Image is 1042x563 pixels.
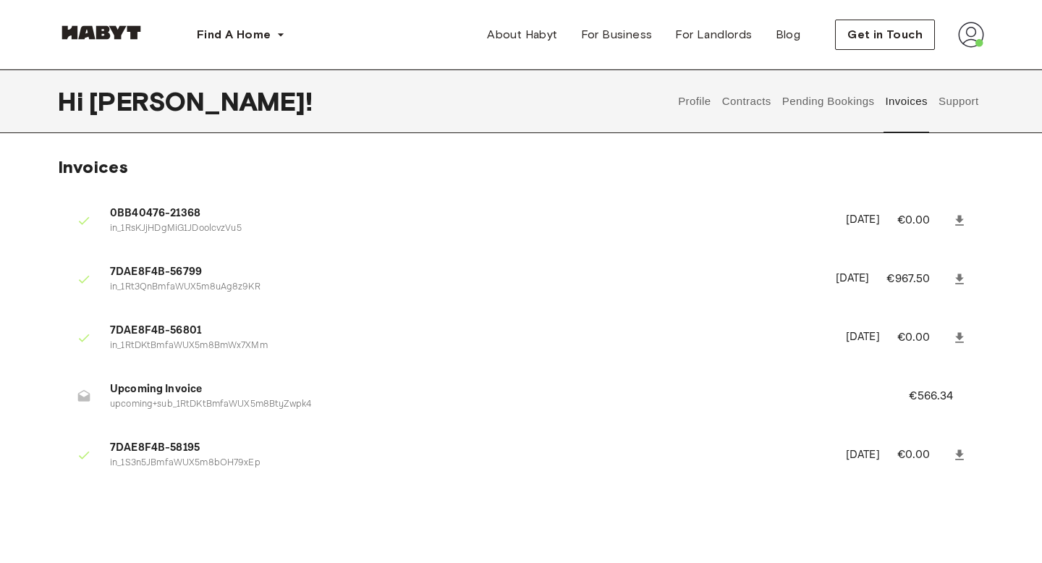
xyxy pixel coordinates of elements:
p: [DATE] [836,271,870,287]
span: [PERSON_NAME] ! [89,86,313,117]
p: €967.50 [886,271,949,288]
p: [DATE] [846,447,880,464]
span: Hi [58,86,89,117]
span: Upcoming Invoice [110,381,874,398]
span: Blog [776,26,801,43]
button: Support [936,69,980,133]
div: user profile tabs [673,69,984,133]
button: Profile [677,69,713,133]
p: in_1Rt3QnBmfaWUX5m8uAg8z9KR [110,281,818,295]
span: Invoices [58,156,128,177]
span: Find A Home [197,26,271,43]
span: For Landlords [675,26,752,43]
span: For Business [581,26,653,43]
p: €0.00 [897,212,949,229]
button: Invoices [884,69,929,133]
p: €566.34 [909,388,973,405]
button: Contracts [720,69,773,133]
button: Pending Bookings [780,69,876,133]
img: Habyt [58,25,145,40]
a: For Business [569,20,664,49]
p: €0.00 [897,329,949,347]
a: Blog [764,20,813,49]
p: [DATE] [846,329,880,346]
p: upcoming+sub_1RtDKtBmfaWUX5m8BtyZwpk4 [110,398,874,412]
span: Get in Touch [847,26,923,43]
span: 7DAE8F4B-56801 [110,323,829,339]
p: in_1S3n5JBmfaWUX5m8bOH79xEp [110,457,829,470]
p: [DATE] [846,212,880,229]
p: in_1RsKJjHDgMiG1JDoolcvzVu5 [110,222,829,236]
p: in_1RtDKtBmfaWUX5m8BmWx7XMm [110,339,829,353]
button: Get in Touch [835,20,935,50]
img: avatar [958,22,984,48]
span: 7DAE8F4B-56799 [110,264,818,281]
span: 0BB40476-21368 [110,206,829,222]
button: Find A Home [185,20,297,49]
span: 7DAE8F4B-58195 [110,440,829,457]
a: For Landlords [664,20,763,49]
span: About Habyt [487,26,557,43]
p: €0.00 [897,446,949,464]
a: About Habyt [475,20,569,49]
